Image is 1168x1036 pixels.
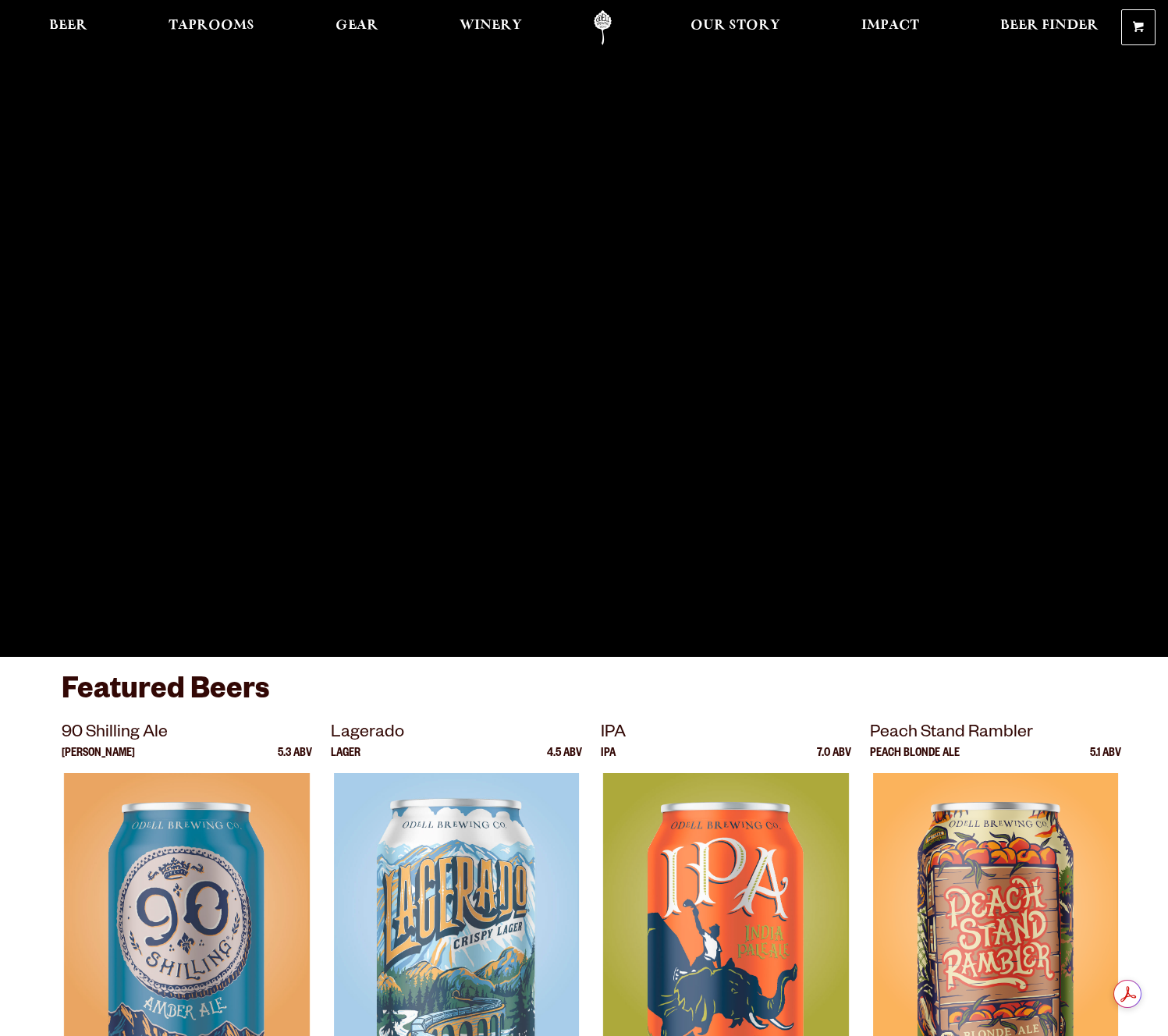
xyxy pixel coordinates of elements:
p: IPA [601,748,616,773]
span: Winery [460,20,522,32]
p: Peach Stand Rambler [870,720,1121,748]
a: Gear [325,10,389,45]
span: Beer Finder [1000,20,1099,32]
p: Lagerado [331,720,582,748]
p: Peach Blonde Ale [870,748,960,773]
a: Impact [851,10,929,45]
p: [PERSON_NAME] [62,748,135,773]
p: 5.3 ABV [278,748,312,773]
span: Our Story [691,20,780,32]
span: Impact [861,20,919,32]
p: Lager [331,748,360,773]
span: Gear [335,20,378,32]
a: Beer [39,10,98,45]
a: Winery [449,10,532,45]
span: Taprooms [169,20,254,32]
p: 7.0 ABV [817,748,851,773]
a: Odell Home [573,10,632,45]
h3: Featured Beers [62,672,1107,720]
p: 4.5 ABV [547,748,582,773]
a: Our Story [680,10,790,45]
a: Beer Finder [990,10,1109,45]
p: IPA [601,720,852,748]
p: 90 Shilling Ale [62,720,313,748]
span: Beer [49,20,87,32]
p: 5.1 ABV [1090,748,1121,773]
a: Taprooms [158,10,264,45]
